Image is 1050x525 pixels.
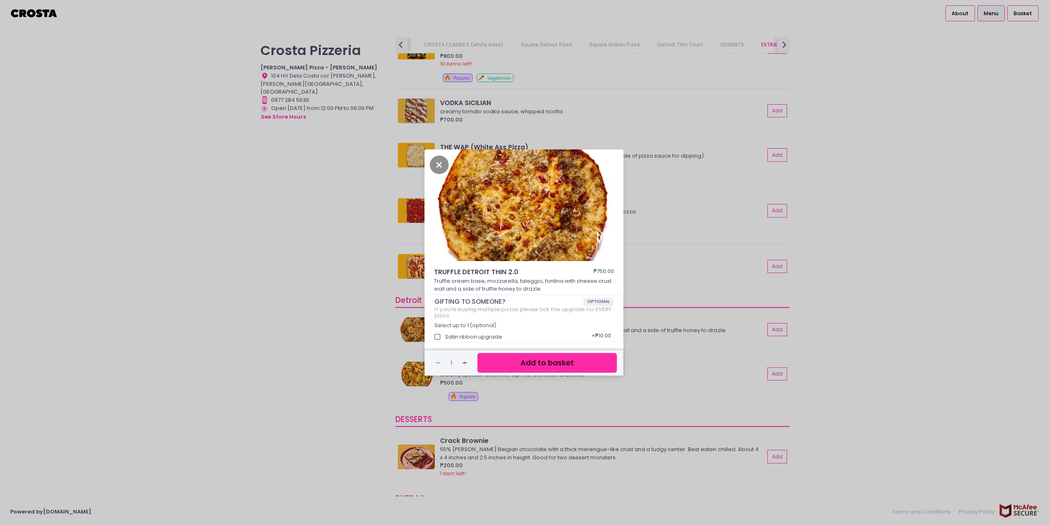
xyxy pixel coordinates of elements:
span: TRUFFLE DETROIT THIN 2.0 [434,267,569,277]
span: GIFTING TO SOMEONE? [434,298,583,305]
span: Select up to 1 (optional) [434,322,496,329]
button: Close [430,160,449,168]
p: Truffle cream base, mozzarella, taleggio, fontina with cheese crust wall and a side of truffle ho... [434,277,614,293]
span: OPTIONAL [583,298,614,306]
div: If you're buying multiple pizzas please tick this upgrade for EVERY pizza [434,306,614,319]
button: Add to basket [477,353,617,373]
img: TRUFFLE DETROIT THIN 2.0 [425,149,623,261]
div: ₱750.00 [593,267,614,277]
div: + ₱10.00 [589,329,614,345]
